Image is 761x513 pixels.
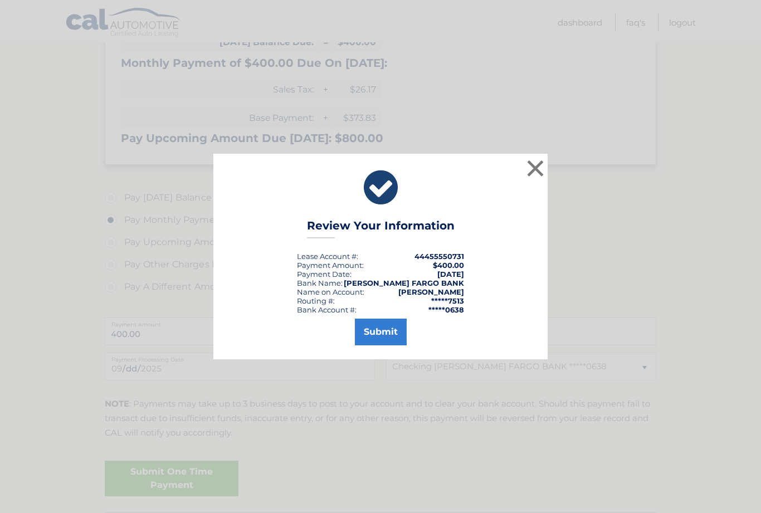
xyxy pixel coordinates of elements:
strong: 44455550731 [414,252,464,261]
div: Lease Account #: [297,252,358,261]
div: Bank Name: [297,279,343,287]
div: : [297,270,352,279]
span: [DATE] [437,270,464,279]
h3: Review Your Information [307,219,455,238]
div: Payment Amount: [297,261,364,270]
div: Routing #: [297,296,335,305]
div: Bank Account #: [297,305,357,314]
span: Payment Date [297,270,350,279]
strong: [PERSON_NAME] FARGO BANK [344,279,464,287]
span: $400.00 [433,261,464,270]
strong: [PERSON_NAME] [398,287,464,296]
button: Submit [355,319,407,345]
button: × [524,157,547,179]
div: Name on Account: [297,287,364,296]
